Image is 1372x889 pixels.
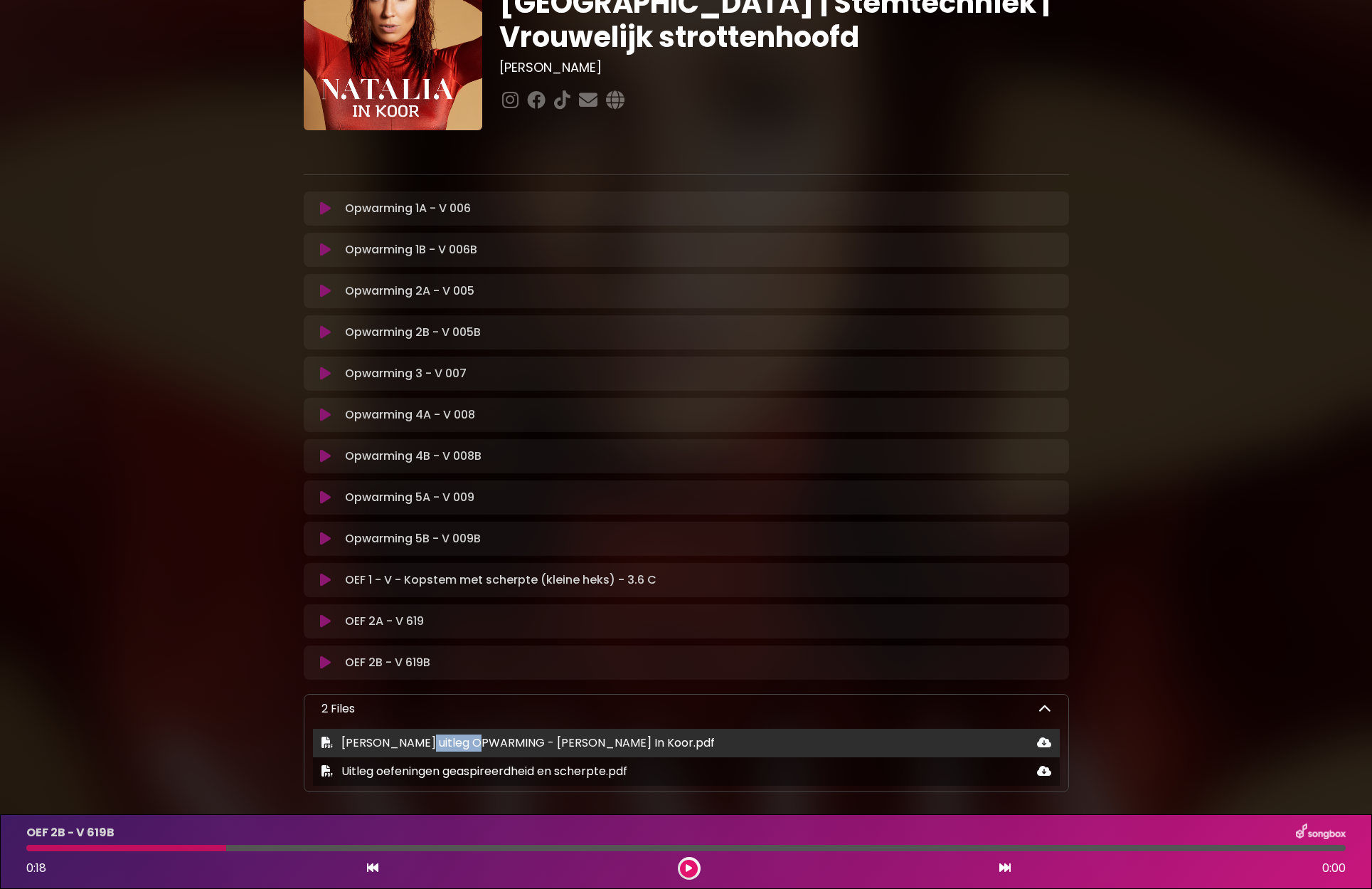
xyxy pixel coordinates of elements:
p: OEF 2A - V 619 [345,613,424,630]
p: OEF 2B - V 619B [345,654,430,671]
p: Opwarming 1A - V 006 [345,200,471,217]
p: Opwarming 5A - V 009 [345,489,474,506]
h3: [PERSON_NAME] [499,60,1069,75]
p: Opwarming 2B - V 005B [345,324,481,341]
p: Opwarming 2A - V 005 [345,283,474,300]
img: songbox-logo-white.png [1296,824,1346,842]
p: 2 Files [321,700,355,717]
p: Opwarming 5B - V 009B [345,530,481,547]
p: Opwarming 4A - V 008 [345,406,475,424]
p: Opwarming 4B - V 008B [345,448,482,465]
p: OEF 1 - V - Kopstem met scherpte (kleine heks) - 3.6 C [345,572,656,589]
p: OEF 2B - V 619B [26,824,115,841]
p: Opwarming 1B - V 006B [345,241,477,258]
p: Opwarming 3 - V 007 [345,365,467,382]
span: [PERSON_NAME] uitleg OPWARMING - [PERSON_NAME] In Koor.pdf [341,735,715,751]
span: Uitleg oefeningen geaspireerdheid en scherpte.pdf [341,763,627,779]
